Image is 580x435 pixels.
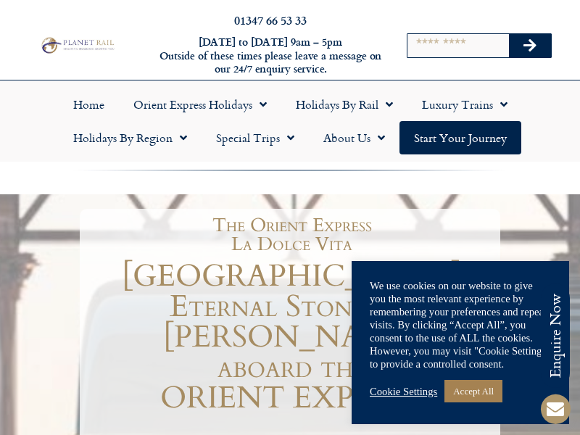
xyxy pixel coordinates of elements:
[119,88,281,121] a: Orient Express Holidays
[399,121,521,154] a: Start your Journey
[91,216,493,254] h1: The Orient Express La Dolce Vita
[59,121,202,154] a: Holidays by Region
[202,121,309,154] a: Special Trips
[370,279,551,370] div: We use cookies on our website to give you the most relevant experience by remembering your prefer...
[309,121,399,154] a: About Us
[158,36,383,76] h6: [DATE] to [DATE] 9am – 5pm Outside of these times please leave a message on our 24/7 enquiry serv...
[83,261,500,413] h1: [GEOGRAPHIC_DATA] Eternal Stones of [PERSON_NAME] aboard the ORIENT EXPRESS
[407,88,522,121] a: Luxury Trains
[59,88,119,121] a: Home
[38,36,116,54] img: Planet Rail Train Holidays Logo
[370,385,437,398] a: Cookie Settings
[281,88,407,121] a: Holidays by Rail
[509,34,551,57] button: Search
[7,88,573,154] nav: Menu
[234,12,307,28] a: 01347 66 53 33
[444,380,502,402] a: Accept All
